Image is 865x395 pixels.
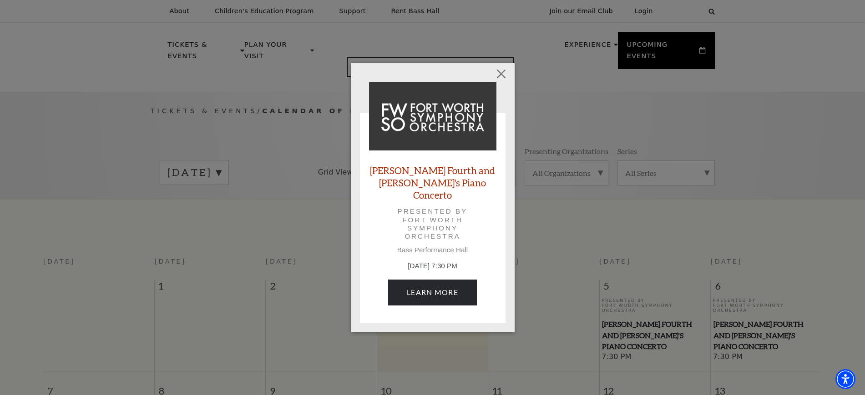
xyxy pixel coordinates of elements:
[835,369,855,389] div: Accessibility Menu
[382,207,484,240] p: Presented by Fort Worth Symphony Orchestra
[369,82,496,150] img: Brahms Fourth and Grieg's Piano Concerto
[369,246,496,254] p: Bass Performance Hall
[369,261,496,271] p: [DATE] 7:30 PM
[492,65,510,83] button: Close
[369,164,496,201] a: [PERSON_NAME] Fourth and [PERSON_NAME]'s Piano Concerto
[388,280,477,305] a: September 5, 7:30 PM Learn More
